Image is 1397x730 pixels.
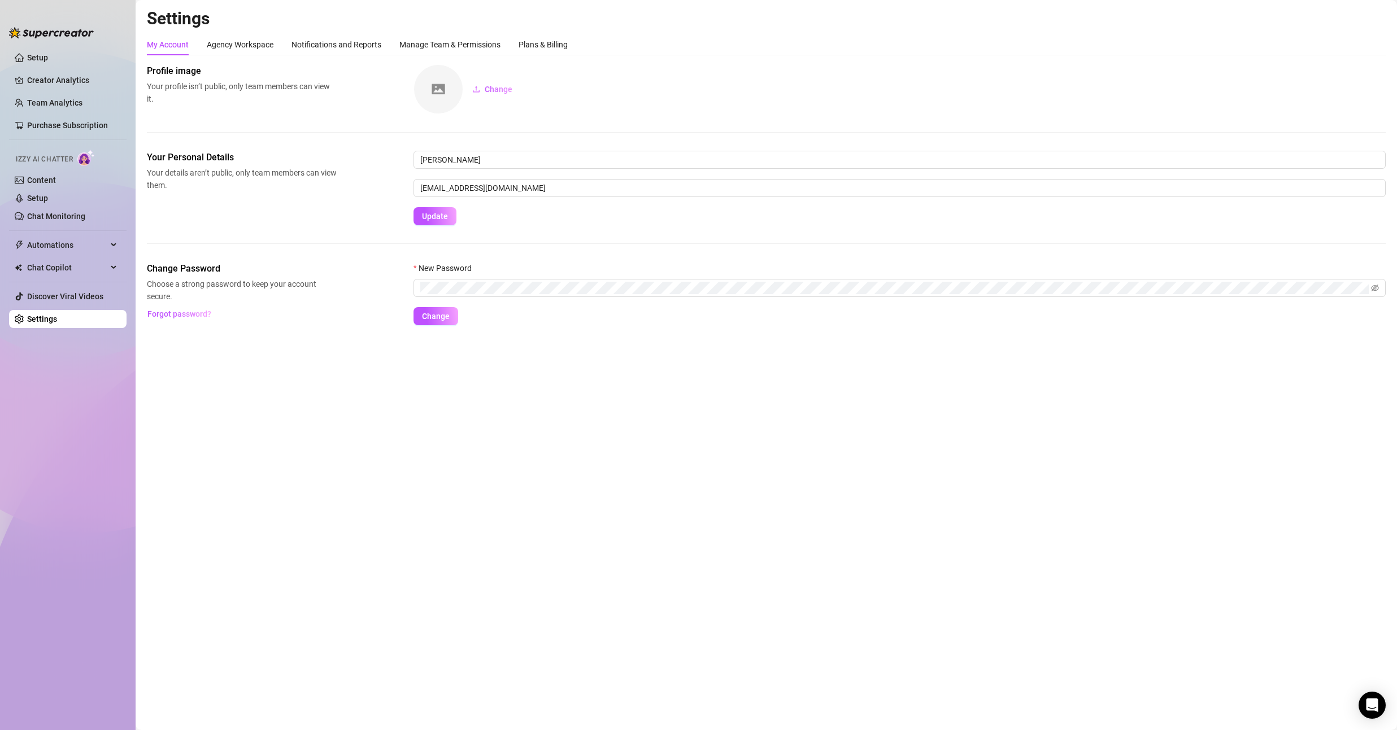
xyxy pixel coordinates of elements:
a: Content [27,176,56,185]
div: My Account [147,38,189,51]
button: Change [463,80,521,98]
span: Your Personal Details [147,151,337,164]
a: Settings [27,314,57,324]
a: Setup [27,53,48,62]
span: Chat Copilot [27,259,107,277]
span: Choose a strong password to keep your account secure. [147,278,337,303]
input: New Password [420,282,1369,294]
span: Your details aren’t public, only team members can view them. [147,167,337,191]
label: New Password [414,262,479,274]
span: Profile image [147,64,337,78]
span: Forgot password? [147,309,211,318]
a: Team Analytics [27,98,82,107]
img: Chat Copilot [15,264,22,272]
span: Change [422,312,450,321]
span: Update [422,212,448,221]
span: Izzy AI Chatter [16,154,73,165]
div: Notifications and Reports [291,38,381,51]
button: Forgot password? [147,305,211,323]
a: Purchase Subscription [27,116,117,134]
img: AI Chatter [77,150,95,166]
span: Change [485,85,512,94]
span: Automations [27,236,107,254]
div: Open Intercom Messenger [1359,692,1386,719]
a: Creator Analytics [27,71,117,89]
div: Plans & Billing [519,38,568,51]
div: Agency Workspace [207,38,273,51]
span: upload [472,85,480,93]
input: Enter new email [414,179,1386,197]
div: Manage Team & Permissions [399,38,501,51]
a: Discover Viral Videos [27,292,103,301]
span: Your profile isn’t public, only team members can view it. [147,80,337,105]
img: logo-BBDzfeDw.svg [9,27,94,38]
span: thunderbolt [15,241,24,250]
span: Change Password [147,262,337,276]
img: square-placeholder.png [414,65,463,113]
h2: Settings [147,8,1386,29]
a: Chat Monitoring [27,212,85,221]
button: Change [414,307,458,325]
button: Update [414,207,456,225]
span: eye-invisible [1371,284,1379,292]
a: Setup [27,194,48,203]
input: Enter name [414,151,1386,169]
